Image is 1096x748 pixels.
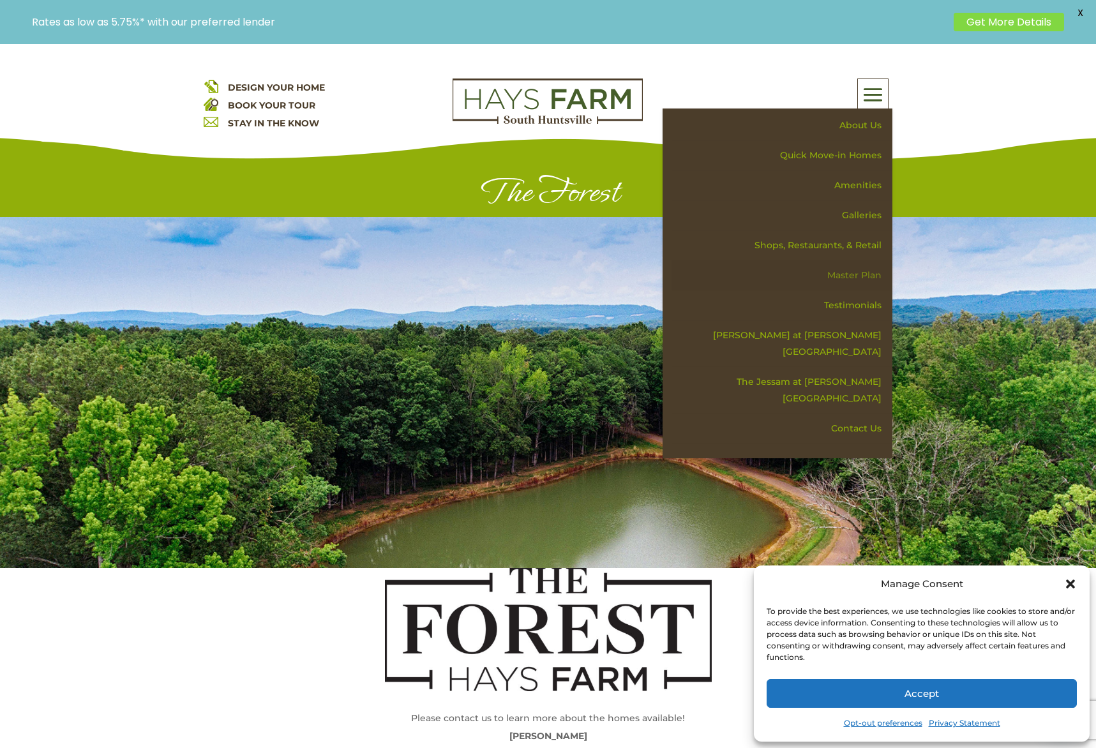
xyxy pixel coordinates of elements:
a: Galleries [672,200,892,230]
a: Opt-out preferences [844,714,922,732]
a: [PERSON_NAME] at [PERSON_NAME][GEOGRAPHIC_DATA] [672,320,892,367]
h1: The Forest [204,173,893,217]
span: X [1070,3,1090,22]
a: Contact Us [672,414,892,444]
a: DESIGN YOUR HOME [228,82,325,93]
img: design your home [204,79,218,93]
a: BOOK YOUR TOUR [228,100,315,111]
a: About Us [672,110,892,140]
div: To provide the best experiences, we use technologies like cookies to store and/or access device i... [767,606,1076,663]
a: The Jessam at [PERSON_NAME][GEOGRAPHIC_DATA] [672,367,892,414]
a: Privacy Statement [929,714,1000,732]
button: Accept [767,679,1077,708]
a: STAY IN THE KNOW [228,117,319,129]
img: Logo [453,79,643,124]
div: Close dialog [1064,578,1077,590]
a: Master Plan [672,260,892,290]
strong: [PERSON_NAME] [509,730,587,742]
div: Manage Consent [881,575,963,593]
a: Amenities [672,170,892,200]
a: Testimonials [672,290,892,320]
a: Get More Details [954,13,1064,31]
p: Rates as low as 5.75%* with our preferred lender [32,16,947,28]
a: Shops, Restaurants, & Retail [672,230,892,260]
img: book your home tour [204,96,218,111]
a: Quick Move-in Homes [672,140,892,170]
a: hays farm homes huntsville development [453,116,643,127]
